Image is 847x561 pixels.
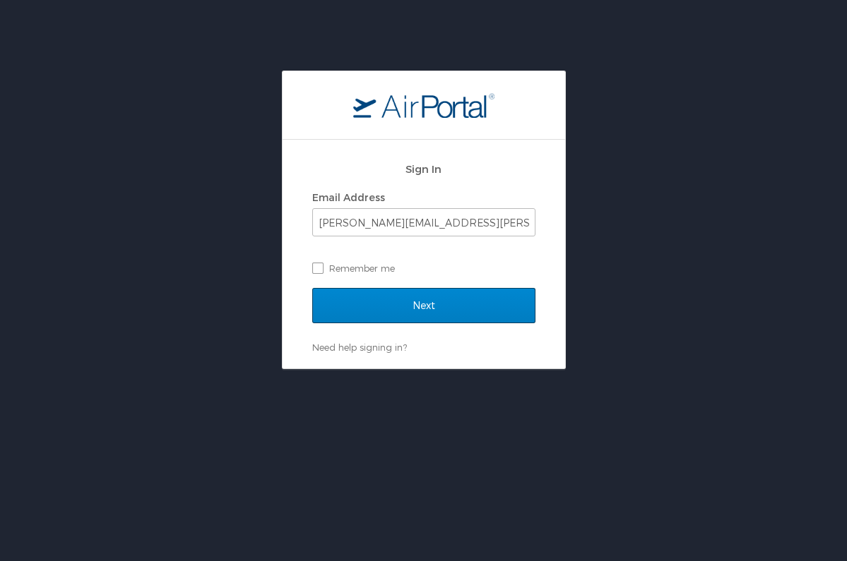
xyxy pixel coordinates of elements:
a: Need help signing in? [312,342,407,353]
label: Remember me [312,258,535,279]
input: Next [312,288,535,323]
h2: Sign In [312,161,535,177]
img: logo [353,92,494,118]
label: Email Address [312,191,385,203]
